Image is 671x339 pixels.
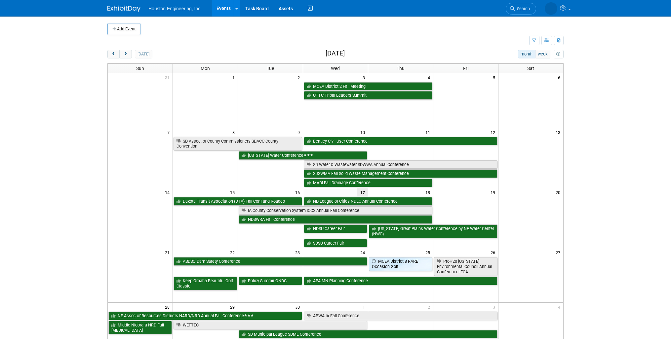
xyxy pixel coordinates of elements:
[425,188,433,196] span: 18
[427,303,433,311] span: 2
[232,73,238,82] span: 1
[506,3,536,15] a: Search
[331,66,340,71] span: Wed
[229,303,238,311] span: 29
[304,197,432,206] a: ND League of Cities NDLC Annual Conference
[557,303,563,311] span: 4
[554,50,564,58] button: myCustomButton
[107,50,120,58] button: prev
[369,257,432,271] a: MCEA District 8 RARE Occasion Golf
[174,321,367,329] a: WEFTEC
[555,188,563,196] span: 20
[360,128,368,136] span: 10
[357,188,368,196] span: 17
[425,248,433,256] span: 25
[239,151,367,160] a: [US_STATE] Water Conference
[239,215,432,224] a: NDSWRA Fall Conference
[369,224,497,238] a: [US_STATE] Great Plains Water Conference by NE Water Center (NWC)
[490,248,498,256] span: 26
[148,6,202,11] span: Houston Engineering, Inc.
[304,91,432,100] a: UTTC Tribal Leaders Summit
[267,66,274,71] span: Tue
[515,6,530,11] span: Search
[304,160,497,169] a: SD Water & Wastewater SDWWA Annual Conference
[164,73,173,82] span: 31
[239,277,302,285] a: Policy Summit GNDC
[304,277,497,285] a: APA MN Planning Conference
[490,188,498,196] span: 19
[164,188,173,196] span: 14
[108,321,172,334] a: Middle Niobrara NRD Fall [MEDICAL_DATA]
[201,66,210,71] span: Mon
[555,248,563,256] span: 27
[304,224,367,233] a: NDSU Career Fair
[397,66,405,71] span: Thu
[492,73,498,82] span: 5
[174,197,302,206] a: Dakota Transit Association (DTA) Fall Conf and Roadeo
[304,82,432,91] a: MCEA District 2 Fall Meeting
[427,73,433,82] span: 4
[434,257,497,276] a: ProH20 [US_STATE] Environmental Council Annual Conference IECA
[362,303,368,311] span: 1
[557,73,563,82] span: 6
[164,303,173,311] span: 28
[527,66,534,71] span: Sat
[518,50,535,58] button: month
[295,188,303,196] span: 16
[545,2,557,15] img: Heidi Joarnt
[107,6,140,12] img: ExhibitDay
[535,50,550,58] button: week
[232,128,238,136] span: 8
[295,248,303,256] span: 23
[304,179,432,187] a: MADI Fall Drainage Conference
[136,66,144,71] span: Sun
[174,277,237,290] a: Keep Omaha Beautiful Golf Classic
[463,66,468,71] span: Fri
[492,303,498,311] span: 3
[297,128,303,136] span: 9
[229,248,238,256] span: 22
[490,128,498,136] span: 12
[167,128,173,136] span: 7
[304,239,367,248] a: SDSU Career Fair
[108,312,302,320] a: NE Assoc of Resources Districts NARD/NRD Annual Fall Conference
[164,248,173,256] span: 21
[304,137,497,146] a: Bentley Civil User Conference
[556,52,561,56] i: Personalize Calendar
[304,169,497,178] a: SDSWMA Fall Solid Waste Management Conference
[326,50,345,57] h2: [DATE]
[135,50,152,58] button: [DATE]
[304,312,497,320] a: APWA IA Fall Conference
[107,23,140,35] button: Add Event
[239,330,497,339] a: SD Municipal League SDML Conference
[239,206,432,215] a: IA County Conservation System ICCS Annual Fall Conference
[425,128,433,136] span: 11
[555,128,563,136] span: 13
[362,73,368,82] span: 3
[295,303,303,311] span: 30
[229,188,238,196] span: 15
[119,50,132,58] button: next
[297,73,303,82] span: 2
[174,257,367,266] a: ASDSO Dam Safety Conference
[360,248,368,256] span: 24
[174,137,302,151] a: SD Assoc. of County Commissioners SDACC County Convention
